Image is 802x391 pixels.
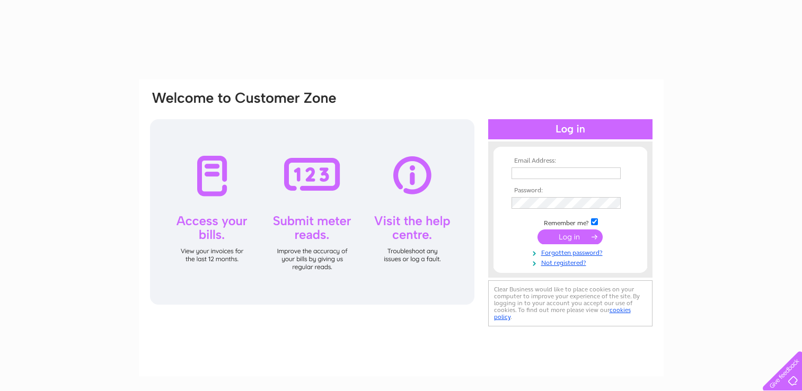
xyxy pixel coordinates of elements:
a: Not registered? [512,257,632,267]
td: Remember me? [509,217,632,227]
th: Email Address: [509,157,632,165]
a: cookies policy [494,306,631,321]
div: Clear Business would like to place cookies on your computer to improve your experience of the sit... [488,280,653,326]
a: Forgotten password? [512,247,632,257]
th: Password: [509,187,632,194]
input: Submit [537,229,603,244]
